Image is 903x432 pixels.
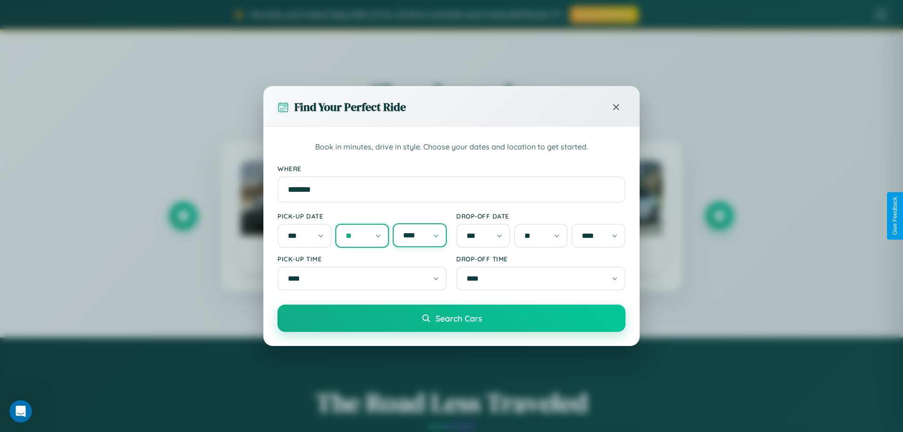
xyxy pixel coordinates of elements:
label: Drop-off Time [456,255,626,263]
button: Search Cars [277,305,626,332]
p: Book in minutes, drive in style. Choose your dates and location to get started. [277,141,626,153]
label: Where [277,165,626,173]
label: Drop-off Date [456,212,626,220]
label: Pick-up Date [277,212,447,220]
h3: Find Your Perfect Ride [294,99,406,115]
label: Pick-up Time [277,255,447,263]
span: Search Cars [436,313,482,323]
